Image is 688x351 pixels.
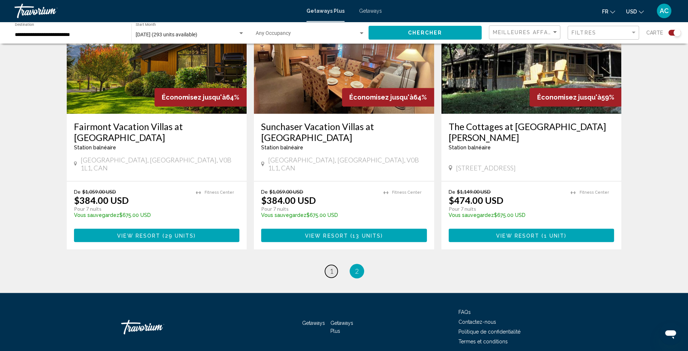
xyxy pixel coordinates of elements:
span: $1,059.00 USD [269,189,303,195]
span: Fitness Center [205,190,234,195]
a: Travorium [121,316,194,338]
span: Vous sauvegardez [449,212,494,218]
span: Filtres [572,30,596,36]
p: $675.00 USD [449,212,564,218]
span: [STREET_ADDRESS] [456,164,516,172]
span: View Resort [496,233,539,238]
span: AC [660,7,669,15]
span: Fitness Center [392,190,421,195]
span: De [261,189,268,195]
button: Filter [568,25,639,40]
p: Pour 7 nuits [261,206,376,212]
span: View Resort [305,233,348,238]
span: 13 units [353,233,381,238]
a: Sunchaser Vacation Villas at [GEOGRAPHIC_DATA] [261,121,427,143]
span: [GEOGRAPHIC_DATA], [GEOGRAPHIC_DATA], V0B 1L1, CAN [268,156,427,172]
span: Carte [646,28,663,38]
p: $474.00 USD [449,195,503,206]
span: Station balnéaire [74,145,116,150]
span: De [449,189,455,195]
span: [DATE] (293 units available) [136,32,197,37]
span: ( ) [348,233,383,238]
a: Getaways Plus [306,8,345,14]
a: Fairmont Vacation Villas at [GEOGRAPHIC_DATA] [74,121,240,143]
p: Pour 7 nuits [449,206,564,212]
span: ( ) [160,233,196,238]
span: USD [626,9,637,15]
span: 2 [355,267,359,275]
button: Chercher [368,26,482,39]
span: 1 [330,267,333,275]
span: $1,149.00 USD [457,189,491,195]
div: 64% [155,88,247,106]
div: 59% [530,88,621,106]
span: $1,059.00 USD [82,189,116,195]
span: Station balnéaire [261,145,303,150]
span: Économisez jusqu'à [349,93,413,101]
p: $384.00 USD [261,195,316,206]
span: Station balnéaire [449,145,491,150]
p: $384.00 USD [74,195,129,206]
button: User Menu [655,3,673,19]
iframe: Bouton de lancement de la fenêtre de messagerie [659,322,682,345]
a: Getaways [302,320,325,326]
p: Pour 7 nuits [74,206,189,212]
span: Chercher [408,30,442,36]
button: View Resort(29 units) [74,229,240,242]
span: 1 unit [544,233,564,238]
span: [GEOGRAPHIC_DATA], [GEOGRAPHIC_DATA], V0B 1L1, CAN [81,156,239,172]
p: $675.00 USD [74,212,189,218]
a: The Cottages at [GEOGRAPHIC_DATA][PERSON_NAME] [449,121,614,143]
button: View Resort(1 unit) [449,229,614,242]
a: Getaways Plus [330,320,353,334]
div: 64% [342,88,434,106]
button: Change currency [626,6,644,17]
span: Fitness Center [579,190,609,195]
span: Vous sauvegardez [261,212,306,218]
a: Politique de confidentialité [458,329,520,335]
p: $675.00 USD [261,212,376,218]
mat-select: Sort by [493,29,558,36]
a: FAQs [458,309,471,315]
a: Termes et conditions [458,339,508,344]
span: Meilleures affaires [493,29,561,35]
button: Change language [602,6,615,17]
a: Travorium [15,4,299,18]
span: Économisez jusqu'à [162,93,226,101]
span: 29 units [165,233,194,238]
button: View Resort(13 units) [261,229,427,242]
span: fr [602,9,608,15]
span: De [74,189,81,195]
a: Getaways [359,8,382,14]
ul: Pagination [67,264,622,278]
span: Vous sauvegardez [74,212,119,218]
span: Économisez jusqu'à [537,93,601,101]
span: View Resort [117,233,160,238]
a: Contactez-nous [458,319,496,325]
span: ( ) [539,233,567,238]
